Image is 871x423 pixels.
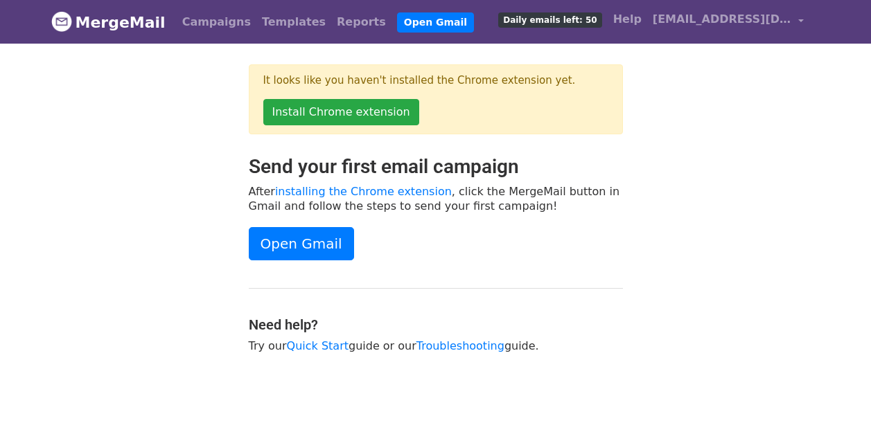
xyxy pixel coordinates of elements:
[275,185,452,198] a: installing the Chrome extension
[802,357,871,423] div: Csevegés widget
[177,8,256,36] a: Campaigns
[249,155,623,179] h2: Send your first email campaign
[249,339,623,353] p: Try our guide or our guide.
[256,8,331,36] a: Templates
[249,316,623,333] h4: Need help?
[653,11,791,28] span: [EMAIL_ADDRESS][DOMAIN_NAME]
[51,11,72,32] img: MergeMail logo
[608,6,647,33] a: Help
[51,8,166,37] a: MergeMail
[287,339,349,352] a: Quick Start
[263,73,608,88] p: It looks like you haven't installed the Chrome extension yet.
[647,6,809,38] a: [EMAIL_ADDRESS][DOMAIN_NAME]
[331,8,391,36] a: Reports
[249,184,623,213] p: After , click the MergeMail button in Gmail and follow the steps to send your first campaign!
[498,12,601,28] span: Daily emails left: 50
[416,339,504,352] a: Troubleshooting
[249,227,354,260] a: Open Gmail
[493,6,607,33] a: Daily emails left: 50
[802,357,871,423] iframe: Chat Widget
[397,12,474,33] a: Open Gmail
[263,99,419,125] a: Install Chrome extension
